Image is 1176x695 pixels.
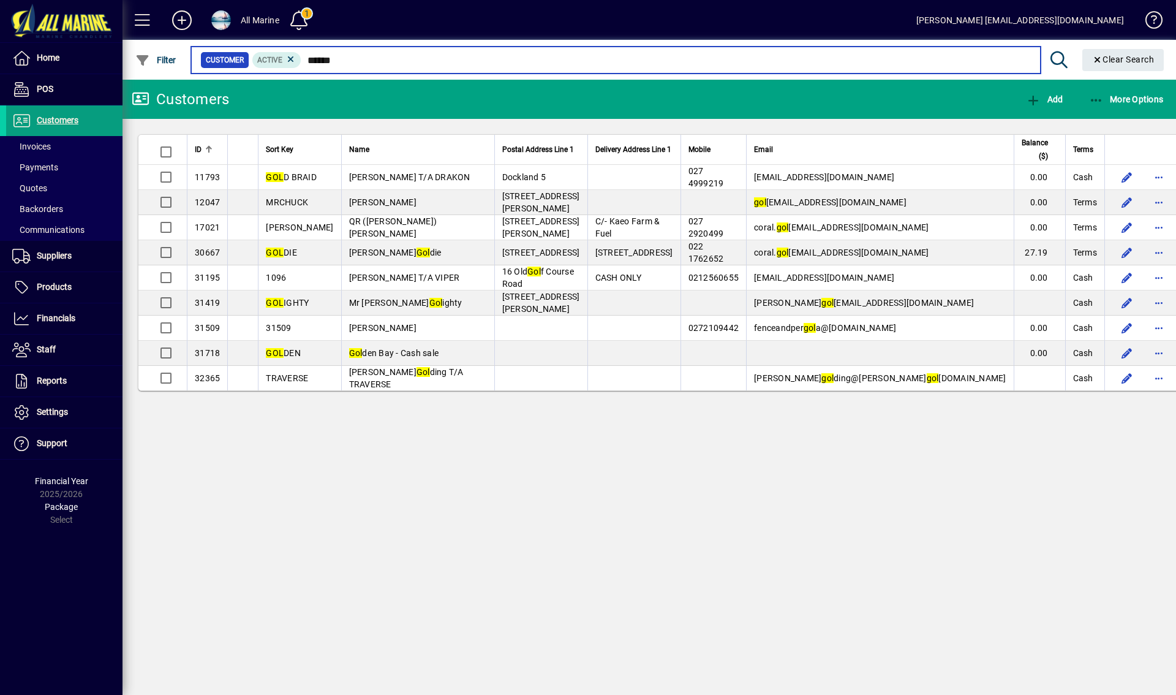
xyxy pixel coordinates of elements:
span: [EMAIL_ADDRESS][DOMAIN_NAME] [754,273,894,283]
span: 027 4999219 [688,166,724,188]
span: Products [37,282,72,292]
td: 27.19 [1014,240,1065,265]
button: Edit [1117,218,1137,237]
em: gol [821,298,834,308]
a: Backorders [6,199,123,219]
span: Cash [1073,347,1093,359]
a: Products [6,272,123,303]
div: Name [349,143,487,156]
em: Gol [417,248,430,257]
span: 31419 [195,298,220,308]
span: [PERSON_NAME] ding T/A TRAVERSE [349,367,464,389]
span: Suppliers [37,251,72,260]
span: 022 1762652 [688,241,724,264]
button: Add [1023,88,1066,110]
span: [PERSON_NAME] die [349,248,442,257]
em: gol [927,373,939,383]
a: Settings [6,397,123,428]
div: Email [754,143,1006,156]
span: Mobile [688,143,710,156]
td: 0.00 [1014,316,1065,341]
span: 16 Old f Course Road [502,267,574,289]
span: [STREET_ADDRESS][PERSON_NAME] [502,292,580,314]
span: Sort Key [266,143,293,156]
span: Email [754,143,773,156]
span: Support [37,438,67,448]
a: Communications [6,219,123,240]
em: GOL [266,172,284,182]
span: Filter [135,55,176,65]
span: Communications [12,225,85,235]
span: 0272109442 [688,323,739,333]
span: Cash [1073,272,1093,284]
td: 0.00 [1014,265,1065,291]
span: Add [1026,94,1063,104]
div: ID [195,143,220,156]
a: Home [6,43,123,74]
span: [PERSON_NAME] ding@[PERSON_NAME] [DOMAIN_NAME] [754,373,1006,383]
span: 0212560655 [688,273,739,283]
span: Delivery Address Line 1 [595,143,671,156]
span: DEN [266,348,301,358]
span: CASH ONLY [595,273,641,283]
span: Staff [37,344,56,354]
button: More options [1149,368,1169,388]
em: gol [777,222,789,232]
em: GOL [266,248,284,257]
td: 0.00 [1014,165,1065,190]
span: TRAVERSE [266,373,308,383]
button: Profile [202,9,241,31]
span: Terms [1073,246,1097,259]
em: gol [821,373,834,383]
mat-chip: Activation Status: Active [252,52,301,68]
button: Edit [1117,268,1137,287]
div: Customers [132,89,229,109]
em: Gol [349,348,363,358]
span: Active [257,56,282,64]
span: Customers [37,115,78,125]
span: 027 2920499 [688,216,724,238]
div: [PERSON_NAME] [EMAIL_ADDRESS][DOMAIN_NAME] [916,10,1124,30]
span: DIE [266,248,297,257]
span: More Options [1089,94,1164,104]
a: Payments [6,157,123,178]
button: Edit [1117,368,1137,388]
span: Quotes [12,183,47,193]
span: [EMAIL_ADDRESS][DOMAIN_NAME] [754,197,907,207]
span: Cash [1073,372,1093,384]
span: 11793 [195,172,220,182]
button: More options [1149,293,1169,313]
span: Financials [37,313,75,323]
span: Invoices [12,142,51,151]
button: More options [1149,268,1169,287]
span: 30667 [195,248,220,257]
span: Cash [1073,322,1093,334]
span: [PERSON_NAME] T/A DRAKON [349,172,470,182]
div: Mobile [688,143,739,156]
span: Terms [1073,143,1093,156]
button: Edit [1117,243,1137,262]
span: den Bay - Cash sale [349,348,439,358]
td: 0.00 [1014,341,1065,366]
a: Reports [6,366,123,397]
span: Postal Address Line 1 [502,143,574,156]
button: More options [1149,343,1169,363]
span: QR ([PERSON_NAME]) [PERSON_NAME] [349,216,437,238]
span: C/- Kaeo Farm & Fuel [595,216,660,238]
a: Invoices [6,136,123,157]
td: 0.00 [1014,190,1065,215]
span: [PERSON_NAME] T/A VIPER [349,273,460,283]
button: Clear [1082,49,1164,71]
button: Edit [1117,167,1137,187]
span: coral. [EMAIL_ADDRESS][DOMAIN_NAME] [754,248,929,257]
button: More options [1149,318,1169,338]
button: Add [162,9,202,31]
a: Financials [6,303,123,334]
div: All Marine [241,10,279,30]
em: gol [804,323,816,333]
span: Backorders [12,204,63,214]
span: [STREET_ADDRESS] [595,248,673,257]
a: Quotes [6,178,123,199]
span: Financial Year [35,476,88,486]
span: Package [45,502,78,512]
